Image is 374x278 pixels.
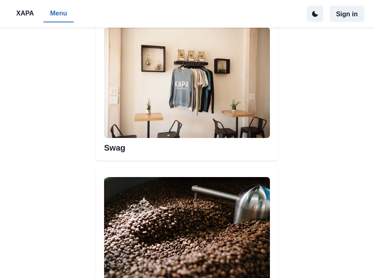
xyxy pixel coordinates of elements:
button: active dark theme mode [307,6,323,22]
button: Sign in [330,6,364,22]
h2: Swag [104,138,270,153]
p: Menu [50,9,67,18]
div: Swag [96,19,278,161]
p: XAPA [16,9,34,18]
